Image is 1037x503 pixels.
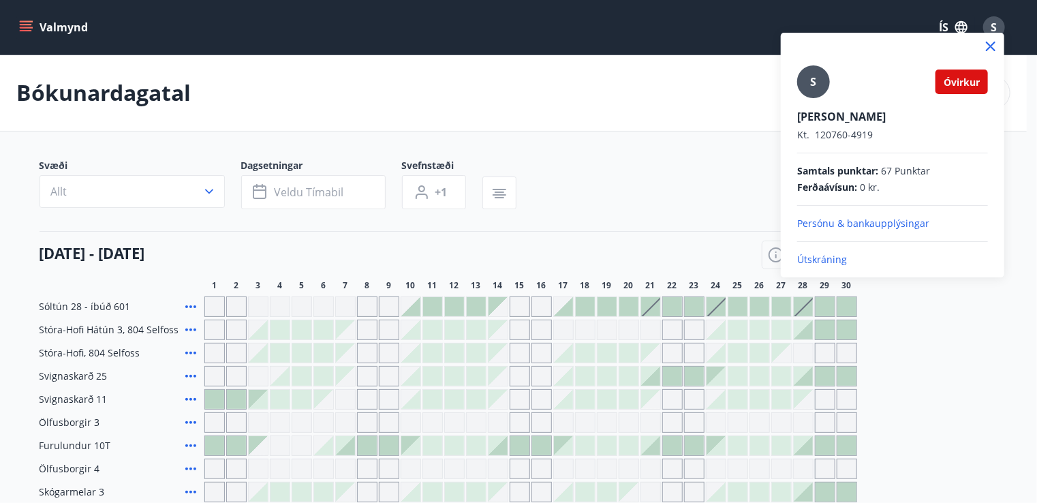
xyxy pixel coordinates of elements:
p: 120760-4919 [797,128,988,142]
span: 0 kr. [860,181,880,194]
span: S [811,74,817,89]
span: Óvirkur [944,76,980,89]
p: Útskráning [797,253,988,266]
span: 67 Punktar [881,164,930,178]
span: Ferðaávísun : [797,181,857,194]
p: [PERSON_NAME] [797,109,988,124]
span: Kt. [797,128,809,141]
p: Persónu & bankaupplýsingar [797,217,988,230]
span: Samtals punktar : [797,164,878,178]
